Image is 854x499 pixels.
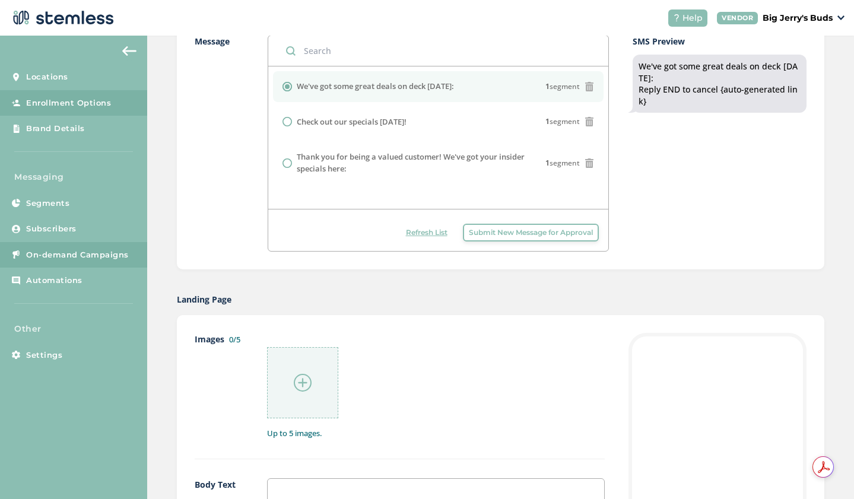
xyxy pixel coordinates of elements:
span: Brand Details [26,123,85,135]
span: segment [545,158,580,169]
img: icon_down-arrow-small-66adaf34.svg [837,15,845,20]
p: Big Jerry's Buds [763,12,833,24]
span: Segments [26,198,69,209]
img: icon-help-white-03924b79.svg [673,14,680,21]
strong: 1 [545,81,550,91]
span: Refresh List [406,227,447,238]
span: Subscribers [26,223,77,235]
span: Help [682,12,703,24]
label: Message [195,35,244,252]
div: VENDOR [717,12,758,24]
label: We've got some great deals on deck [DATE]: [297,81,454,93]
span: Locations [26,71,68,83]
label: Images [195,333,243,440]
span: On-demand Campaigns [26,249,129,261]
label: Landing Page [177,293,231,306]
img: logo-dark-0685b13c.svg [9,6,114,30]
img: icon-arrow-back-accent-c549486e.svg [122,46,136,56]
label: Check out our specials [DATE]! [297,116,407,128]
label: Up to 5 images. [267,428,605,440]
span: Enrollment Options [26,97,111,109]
strong: 1 [545,158,550,168]
span: Submit New Message for Approval [469,227,593,238]
span: Settings [26,349,62,361]
input: Search [268,36,608,66]
label: SMS Preview [633,35,807,47]
button: Submit New Message for Approval [463,224,599,241]
span: Automations [26,275,82,287]
span: segment [545,116,580,127]
div: We've got some great deals on deck [DATE]: Reply END to cancel {auto-generated link} [639,61,801,107]
label: Thank you for being a valued customer! We've got your insider specials here: [297,151,545,174]
iframe: Chat Widget [795,442,854,499]
label: 0/5 [229,334,240,345]
span: segment [545,81,580,92]
strong: 1 [545,116,550,126]
button: Refresh List [400,224,453,241]
img: icon-circle-plus-45441306.svg [294,374,312,392]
